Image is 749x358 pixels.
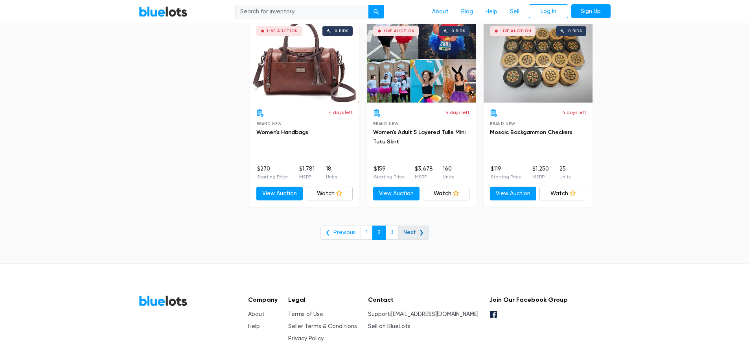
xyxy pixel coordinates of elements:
div: 0 bids [451,29,466,33]
a: ❮ Previous [320,226,361,240]
a: Next ❯ [398,226,429,240]
a: Live Auction 0 bids [367,20,476,103]
p: 4 days left [329,109,353,116]
li: $1,250 [532,165,549,180]
li: Support: [368,310,478,319]
a: Sell [504,4,526,19]
p: Starting Price [374,173,405,180]
p: MSRP [415,173,433,180]
a: [EMAIL_ADDRESS][DOMAIN_NAME] [391,311,478,318]
p: Units [559,173,570,180]
a: Sign Up [571,4,611,18]
a: View Auction [373,187,420,201]
h5: Contact [368,296,478,303]
h5: Company [248,296,278,303]
li: $1,781 [299,165,315,180]
li: 18 [326,165,337,180]
h5: Join Our Facebook Group [489,296,568,303]
a: View Auction [490,187,537,201]
li: 160 [443,165,454,180]
span: Brand New [373,121,399,126]
div: 0 bids [335,29,349,33]
div: Live Auction [501,29,532,33]
a: Log In [529,4,568,18]
li: $270 [257,165,288,180]
a: Privacy Policy [288,335,324,342]
li: $119 [491,165,522,180]
div: 0 bids [568,29,582,33]
a: 1 [361,226,373,240]
a: Mosaic Backgammon Checkers [490,129,572,136]
a: Live Auction 0 bids [250,20,359,103]
li: 25 [559,165,570,180]
a: Women's Adult 5 Layered Tulle Mini Tutu Skirt [373,129,466,145]
input: Search for inventory [235,5,369,19]
a: 3 [385,226,399,240]
a: 2 [372,226,386,240]
a: Watch [306,187,353,201]
a: Watch [539,187,586,201]
p: 4 days left [445,109,469,116]
div: Live Auction [267,29,298,33]
a: Live Auction 0 bids [484,20,593,103]
a: Terms of Use [288,311,323,318]
a: Sell on BlueLots [368,323,410,330]
a: BlueLots [139,295,188,307]
a: View Auction [256,187,303,201]
a: Help [479,4,504,19]
a: Blog [455,4,479,19]
a: About [248,311,265,318]
a: About [426,4,455,19]
a: Seller Terms & Conditions [288,323,357,330]
p: Starting Price [257,173,288,180]
p: MSRP [299,173,315,180]
p: Starting Price [491,173,522,180]
a: BlueLots [139,6,188,17]
a: Help [248,323,260,330]
span: Brand New [256,121,282,126]
p: MSRP [532,173,549,180]
a: Women's Handbags [256,129,308,136]
span: Brand New [490,121,515,126]
p: Units [326,173,337,180]
p: 4 days left [562,109,586,116]
a: Watch [423,187,469,201]
h5: Legal [288,296,357,303]
li: $159 [374,165,405,180]
p: Units [443,173,454,180]
div: Live Auction [384,29,415,33]
li: $3,678 [415,165,433,180]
